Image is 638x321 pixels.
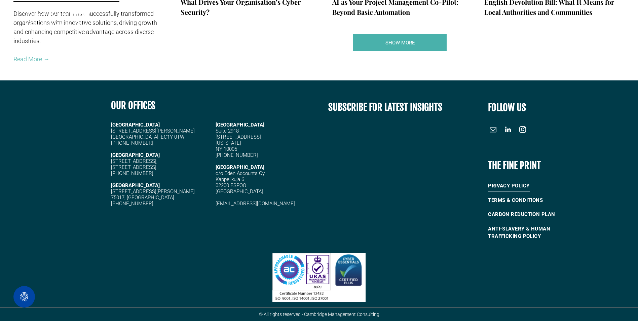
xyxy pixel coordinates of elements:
span: [STREET_ADDRESS][PERSON_NAME] [GEOGRAPHIC_DATA], EC1Y 0TW [111,128,195,140]
span: [PHONE_NUMBER] [111,140,153,146]
a: OUR PEOPLE [414,11,450,22]
span: [PHONE_NUMBER] [111,201,153,207]
b: OUR OFFICES [111,100,155,111]
strong: [GEOGRAPHIC_DATA] [111,182,160,188]
span: PRIVACY POLICY [488,180,529,191]
span: NY 10005 [216,146,237,152]
a: ANTI-SLAVERY & HUMAN TRAFFICKING POLICY [488,222,579,244]
span: 75017, [GEOGRAPHIC_DATA] [111,194,174,201]
span: [PHONE_NUMBER] [216,152,258,158]
span: SHOW MORE [385,34,415,51]
span: [STREET_ADDRESS], [111,158,157,164]
a: linkedin [503,124,513,136]
span: c/o Eden Accounts Oy Kappelikuja 6 02200 ESPOO [GEOGRAPHIC_DATA] [216,170,265,194]
span: [STREET_ADDRESS][PERSON_NAME] [111,188,195,194]
strong: [GEOGRAPHIC_DATA] [111,152,160,158]
a: PRIVACY POLICY [488,179,579,193]
span: [GEOGRAPHIC_DATA] [216,122,264,128]
a: [EMAIL_ADDRESS][DOMAIN_NAME] [216,201,295,207]
a: CARBON REDUCTION PLAN [488,207,579,222]
a: WHAT WE DO [450,11,493,22]
a: TERMS & CONDITIONS [488,193,579,208]
a: instagram [518,124,528,136]
span: [STREET_ADDRESS] [111,164,156,170]
span: © All rights reserved - Cambridge Management Consulting [259,312,379,317]
a: Your Business Transformed | Cambridge Management Consulting [26,10,89,17]
a: Your Business Transformed | Cambridge Management Consulting [353,34,447,51]
a: CONTACT [596,11,625,22]
img: Three certification logos: Approachable Registered, UKAS Management Systems with a tick and certi... [272,253,366,302]
a: ABOUT [385,11,414,22]
font: FOLLOW US [488,102,526,113]
span: [US_STATE] [216,140,241,146]
a: INSIGHTS [567,11,596,22]
a: MARKETS [493,11,528,22]
a: email [488,124,498,136]
a: CASE STUDIES [528,11,567,22]
b: THE FINE PRINT [488,159,541,171]
span: Discover how our team has successfully transformed organisations with innovative solutions, drivi... [13,10,157,44]
span: [PHONE_NUMBER] [111,170,153,176]
span: [GEOGRAPHIC_DATA] [216,164,264,170]
span: [STREET_ADDRESS] [216,134,261,140]
strong: [GEOGRAPHIC_DATA] [111,122,160,128]
span: Suite 2918 [216,128,239,134]
img: Go to Homepage [26,9,89,29]
a: Read More → [13,56,49,63]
